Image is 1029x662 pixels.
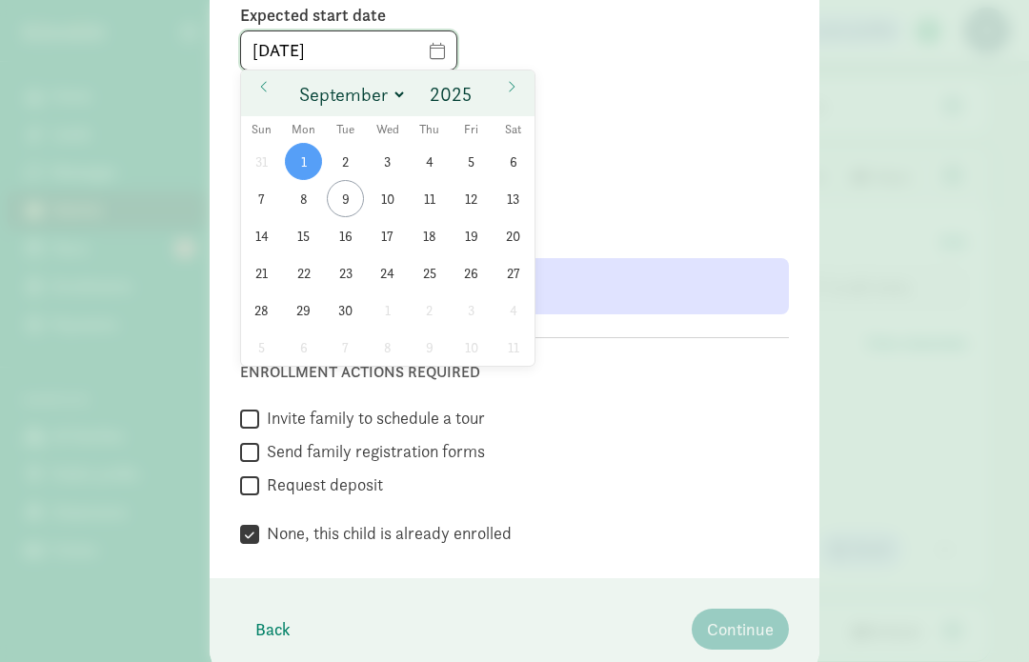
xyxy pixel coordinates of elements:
span: September 26, 2025 [453,254,490,291]
span: September 17, 2025 [369,217,406,254]
div: Enrollment actions required [240,361,789,384]
iframe: Chat Widget [934,571,1029,662]
span: October 1, 2025 [369,291,406,329]
label: Invite family to schedule a tour [259,407,485,430]
span: Sun [241,124,283,136]
span: September 29, 2025 [285,291,322,329]
span: September 8, 2025 [285,180,322,217]
span: September 11, 2025 [411,180,448,217]
span: September 13, 2025 [494,180,532,217]
label: Frequency [356,169,789,191]
button: Continue [692,609,789,650]
span: September 21, 2025 [243,254,280,291]
span: September 16, 2025 [327,217,364,254]
span: September 20, 2025 [494,217,532,254]
label: None, this child is already enrolled [259,522,512,545]
span: Mon [283,124,325,136]
span: September 30, 2025 [327,291,364,329]
span: October 9, 2025 [411,329,448,366]
label: Send family registration forms [259,440,485,463]
span: Sat [493,124,535,136]
span: September 22, 2025 [285,254,322,291]
span: October 4, 2025 [494,291,532,329]
span: October 6, 2025 [285,329,322,366]
span: September 23, 2025 [327,254,364,291]
span: August 31, 2025 [243,143,280,180]
span: Fri [451,124,493,136]
span: September 15, 2025 [285,217,322,254]
span: September 3, 2025 [369,143,406,180]
span: September 9, 2025 [327,180,364,217]
select: Month [292,79,407,110]
span: Continue [707,616,774,642]
span: September 25, 2025 [411,254,448,291]
span: October 2, 2025 [411,291,448,329]
span: September 19, 2025 [453,217,490,254]
button: Back [240,609,306,650]
span: October 3, 2025 [453,291,490,329]
span: September 24, 2025 [369,254,406,291]
span: Wed [367,124,409,136]
span: Back [255,616,291,642]
span: Thu [409,124,451,136]
span: September 18, 2025 [411,217,448,254]
span: September 27, 2025 [494,254,532,291]
label: Expected start date [240,4,789,27]
span: September 5, 2025 [453,143,490,180]
label: End date [240,78,789,102]
span: Tue [325,124,367,136]
span: September 4, 2025 [411,143,448,180]
span: September 2, 2025 [327,143,364,180]
span: September 1, 2025 [285,143,322,180]
span: October 11, 2025 [494,329,532,366]
span: October 10, 2025 [453,329,490,366]
input: Year [425,81,480,108]
span: September 12, 2025 [453,180,490,217]
span: October 5, 2025 [243,329,280,366]
span: September 28, 2025 [243,291,280,329]
span: October 7, 2025 [327,329,364,366]
label: Request deposit [259,473,383,496]
span: October 8, 2025 [369,329,406,366]
label: Tuition [240,169,341,191]
span: September 7, 2025 [243,180,280,217]
span: September 6, 2025 [494,143,532,180]
span: September 14, 2025 [243,217,280,254]
span: September 10, 2025 [369,180,406,217]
